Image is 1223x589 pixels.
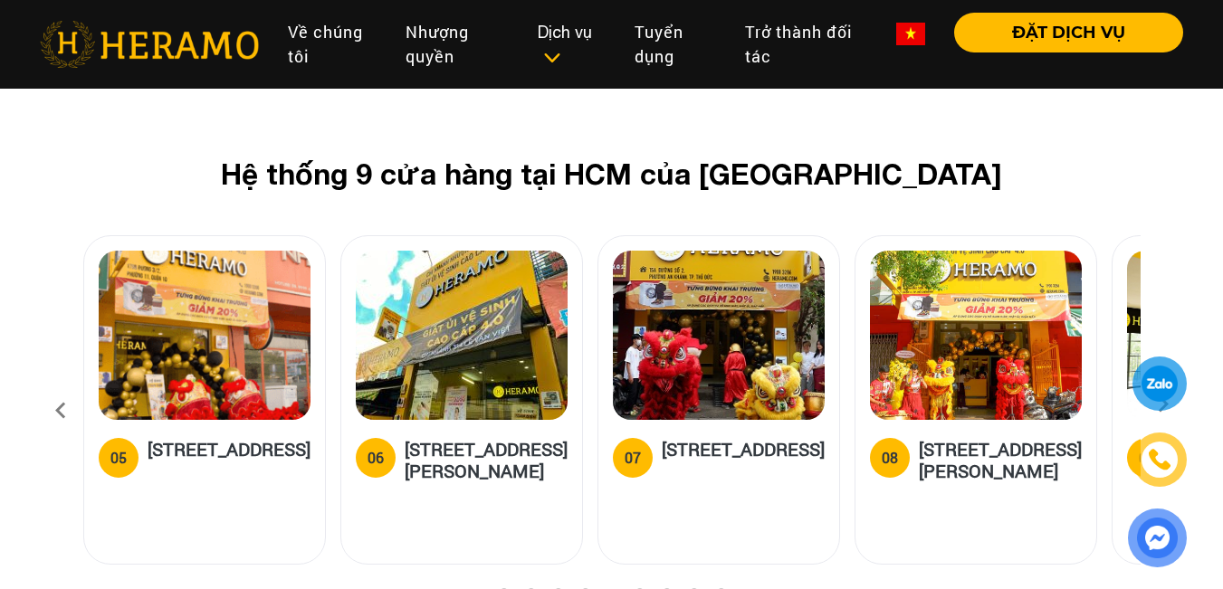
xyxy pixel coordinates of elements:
img: subToggleIcon [542,49,561,67]
a: Tuyển dụng [620,13,731,76]
a: Trở thành đối tác [731,13,882,76]
h5: [STREET_ADDRESS] [148,438,311,474]
h5: [STREET_ADDRESS][PERSON_NAME] [919,438,1082,481]
h5: [STREET_ADDRESS][PERSON_NAME] [405,438,568,481]
a: Về chúng tôi [273,13,391,76]
img: heramo-logo.png [40,21,259,68]
div: 06 [368,447,384,469]
img: heramo-398-duong-hoang-dieu-phuong-2-quan-4 [870,251,1082,420]
div: 05 [110,447,127,469]
a: Nhượng quyền [391,13,523,76]
img: heramo-179b-duong-3-thang-2-phuong-11-quan-10 [99,251,311,420]
img: vn-flag.png [896,23,925,45]
img: heramo-314-le-van-viet-phuong-tang-nhon-phu-b-quan-9 [356,251,568,420]
h5: [STREET_ADDRESS] [662,438,825,474]
button: ĐẶT DỊCH VỤ [954,13,1183,52]
img: phone-icon [1149,449,1170,470]
a: ĐẶT DỊCH VỤ [940,24,1183,41]
h2: Hệ thống 9 cửa hàng tại HCM của [GEOGRAPHIC_DATA] [112,157,1112,191]
div: Dịch vụ [538,20,606,69]
img: heramo-15a-duong-so-2-phuong-an-khanh-thu-duc [613,251,825,420]
div: 07 [625,447,641,469]
a: phone-icon [1133,433,1187,487]
div: 08 [882,447,898,469]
